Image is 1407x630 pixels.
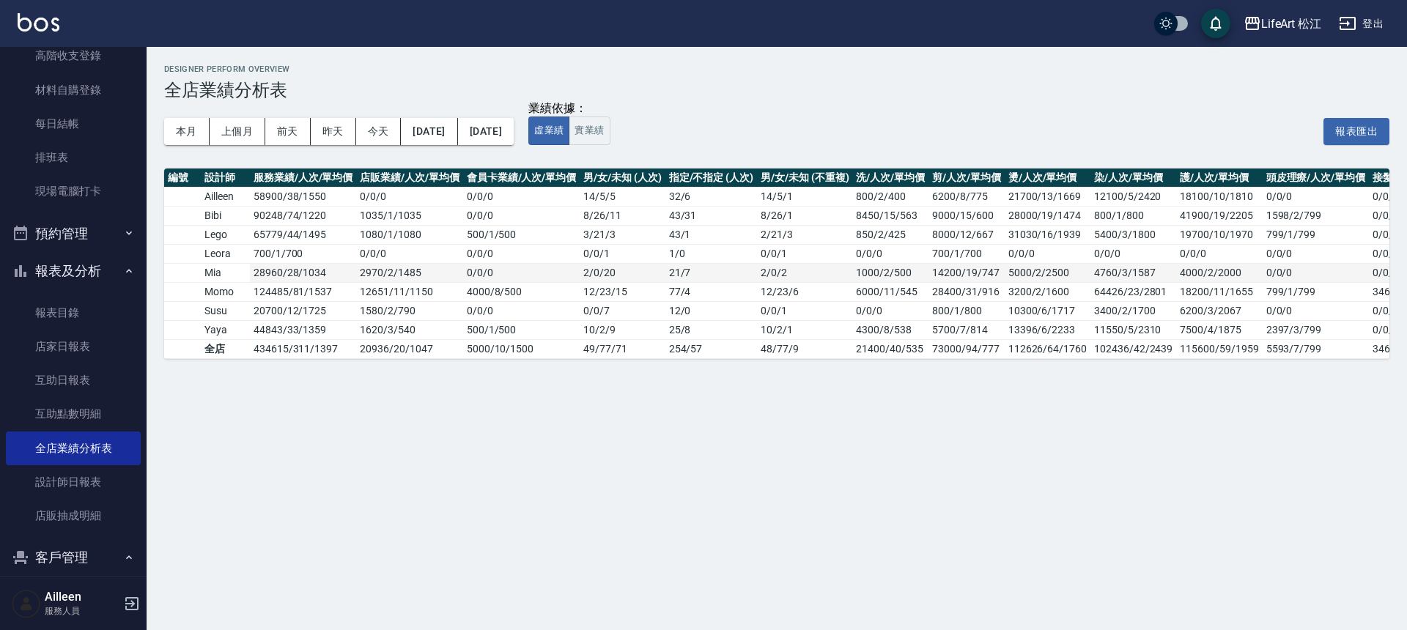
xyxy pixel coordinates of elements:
th: 服務業績/人次/單均價 [250,168,356,188]
td: 0/0/0 [1263,187,1369,206]
button: 前天 [265,118,311,145]
th: 指定/不指定 (人次) [665,168,757,188]
td: 1620 / 3 / 540 [356,320,462,339]
td: 12 / 23 / 6 [757,282,852,301]
td: 7500/4/1875 [1176,320,1262,339]
td: 25 / 8 [665,320,757,339]
td: 90248 / 74 / 1220 [250,206,356,225]
button: [DATE] [401,118,457,145]
td: 0/0/0 [1263,301,1369,320]
td: 13396/6/2233 [1005,320,1090,339]
div: LifeArt 松江 [1261,15,1322,33]
th: 護/人次/單均價 [1176,168,1262,188]
td: 0/0/0 [1176,244,1262,263]
td: 77 / 4 [665,282,757,301]
button: 登出 [1333,10,1389,37]
th: 男/女/未知 (不重複) [757,168,852,188]
td: 73000/94/777 [928,339,1005,358]
td: Bibi [201,206,250,225]
td: 4300/8/538 [852,320,928,339]
button: 昨天 [311,118,356,145]
button: 實業績 [569,116,610,145]
td: 850/2/425 [852,225,928,244]
th: 會員卡業績/人次/單均價 [463,168,580,188]
a: 報表匯出 [1323,123,1389,137]
th: 洗/人次/單均價 [852,168,928,188]
h3: 全店業績分析表 [164,80,1389,100]
td: 434615 / 311 / 1397 [250,339,356,358]
td: 21400/40/535 [852,339,928,358]
a: 報表目錄 [6,296,141,330]
td: 12100/5/2420 [1090,187,1176,206]
td: 500 / 1 / 500 [463,320,580,339]
td: 2970 / 2 / 1485 [356,263,462,282]
td: 700 / 1 / 700 [250,244,356,263]
td: 64426/23/2801 [1090,282,1176,301]
td: 10 / 2 / 9 [580,320,665,339]
td: 9000/15/600 [928,206,1005,225]
td: Lego [201,225,250,244]
td: 14200/19/747 [928,263,1005,282]
td: 1580 / 2 / 790 [356,301,462,320]
td: 58900 / 38 / 1550 [250,187,356,206]
td: 0/0/0 [852,244,928,263]
td: 43 / 1 [665,225,757,244]
td: 2 / 21 / 3 [757,225,852,244]
button: LifeArt 松江 [1238,9,1328,39]
td: 5593/7/799 [1263,339,1369,358]
td: 799/1/799 [1263,282,1369,301]
td: Leora [201,244,250,263]
td: 115600/59/1959 [1176,339,1262,358]
td: Momo [201,282,250,301]
td: 6200/8/775 [928,187,1005,206]
h5: Ailleen [45,590,119,604]
button: 預約管理 [6,215,141,253]
td: 32 / 6 [665,187,757,206]
td: 8 / 26 / 11 [580,206,665,225]
td: 700/1/700 [928,244,1005,263]
td: 3400/2/1700 [1090,301,1176,320]
td: 0 / 0 / 7 [580,301,665,320]
button: 報表匯出 [1323,118,1389,145]
button: save [1201,9,1230,38]
th: 設計師 [201,168,250,188]
a: 店家日報表 [6,330,141,363]
td: 0 / 0 / 0 [463,187,580,206]
td: 31030/16/1939 [1005,225,1090,244]
div: 業績依據： [528,101,610,116]
button: 本月 [164,118,210,145]
button: 上個月 [210,118,265,145]
a: 互助點數明細 [6,397,141,431]
button: [DATE] [458,118,514,145]
td: 800/2/400 [852,187,928,206]
td: 8 / 26 / 1 [757,206,852,225]
td: 6200/3/2067 [1176,301,1262,320]
td: 20936 / 20 / 1047 [356,339,462,358]
td: 3200/2/1600 [1005,282,1090,301]
th: 男/女/未知 (人次) [580,168,665,188]
td: 0/0/0 [1005,244,1090,263]
td: 800/1/800 [928,301,1005,320]
a: 每日結帳 [6,107,141,141]
td: 5000/2/2500 [1005,263,1090,282]
td: 2397/3/799 [1263,320,1369,339]
a: 現場電腦打卡 [6,174,141,208]
td: 0 / 0 / 0 [463,244,580,263]
td: 28960 / 28 / 1034 [250,263,356,282]
td: 0 / 0 / 1 [757,244,852,263]
td: 5000 / 10 / 1500 [463,339,580,358]
td: 全店 [201,339,250,358]
th: 編號 [164,168,201,188]
td: 19700/10/1970 [1176,225,1262,244]
td: 1000/2/500 [852,263,928,282]
th: 剪/人次/單均價 [928,168,1005,188]
td: 43 / 31 [665,206,757,225]
button: 報表及分析 [6,252,141,290]
td: 0 / 0 / 1 [580,244,665,263]
td: 4000/2/2000 [1176,263,1262,282]
td: 8450/15/563 [852,206,928,225]
td: 12651 / 11 / 1150 [356,282,462,301]
td: 4000 / 8 / 500 [463,282,580,301]
td: 8000/12/667 [928,225,1005,244]
td: 2 / 0 / 20 [580,263,665,282]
